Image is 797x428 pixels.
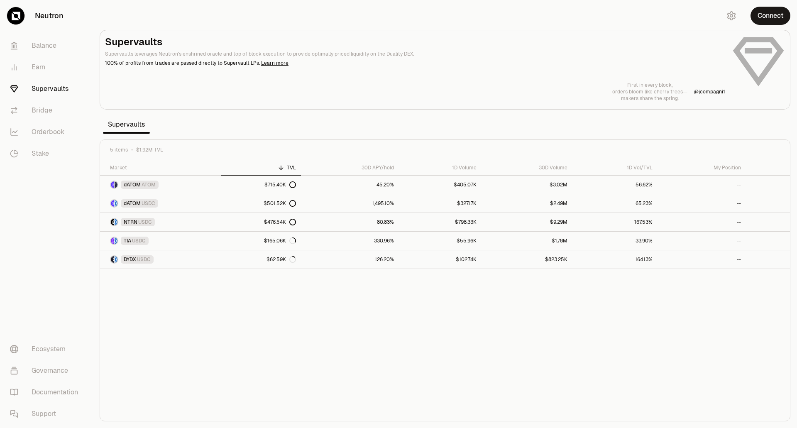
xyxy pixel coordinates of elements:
span: Supervaults [103,116,150,133]
a: 80.83% [301,213,399,231]
a: 33.90% [572,232,658,250]
a: dATOM LogoUSDC LogodATOMUSDC [100,194,221,213]
a: Balance [3,35,90,56]
span: USDC [132,237,146,244]
img: USDC Logo [115,200,117,207]
a: Governance [3,360,90,382]
a: $3.02M [482,176,572,194]
span: NTRN [124,219,137,225]
img: DYDX Logo [111,256,114,263]
img: dATOM Logo [111,181,114,188]
span: USDC [138,219,152,225]
a: -- [658,232,746,250]
div: 1D Volume [404,164,477,171]
a: 126.20% [301,250,399,269]
a: $1.78M [482,232,572,250]
div: 30D APY/hold [306,164,394,171]
a: Earn [3,56,90,78]
div: 30D Volume [487,164,567,171]
a: 1,495.10% [301,194,399,213]
img: dATOM Logo [111,200,114,207]
a: $405.07K [399,176,482,194]
a: dATOM LogoATOM LogodATOMATOM [100,176,221,194]
a: $476.54K [221,213,301,231]
a: 330.96% [301,232,399,250]
p: makers share the spring. [612,95,687,102]
div: $62.59K [266,256,296,263]
a: Support [3,403,90,425]
a: $9.29M [482,213,572,231]
a: -- [658,194,746,213]
a: Orderbook [3,121,90,143]
p: Supervaults leverages Neutron's enshrined oracle and top of block execution to provide optimally ... [105,50,725,58]
a: $165.06K [221,232,301,250]
a: 45.20% [301,176,399,194]
div: Market [110,164,216,171]
a: 56.62% [572,176,658,194]
a: NTRN LogoUSDC LogoNTRNUSDC [100,213,221,231]
p: orders bloom like cherry trees— [612,88,687,95]
a: $2.49M [482,194,572,213]
div: $476.54K [264,219,296,225]
span: ATOM [142,181,156,188]
a: -- [658,176,746,194]
a: Stake [3,143,90,164]
a: DYDX LogoUSDC LogoDYDXUSDC [100,250,221,269]
a: Bridge [3,100,90,121]
p: First in every block, [612,82,687,88]
a: Supervaults [3,78,90,100]
a: $327.17K [399,194,482,213]
div: $501.52K [264,200,296,207]
a: $823.25K [482,250,572,269]
a: -- [658,213,746,231]
img: ATOM Logo [115,181,117,188]
img: USDC Logo [115,256,117,263]
span: dATOM [124,200,141,207]
a: First in every block,orders bloom like cherry trees—makers share the spring. [612,82,687,102]
div: My Position [663,164,741,171]
img: USDC Logo [115,237,117,244]
a: 167.53% [572,213,658,231]
a: TIA LogoUSDC LogoTIAUSDC [100,232,221,250]
a: $102.74K [399,250,482,269]
span: USDC [142,200,155,207]
p: @ jcompagni1 [694,88,725,95]
span: $1.92M TVL [136,147,163,153]
span: TIA [124,237,131,244]
div: TVL [226,164,296,171]
div: 1D Vol/TVL [577,164,653,171]
a: Ecosystem [3,338,90,360]
h2: Supervaults [105,35,725,49]
div: $165.06K [264,237,296,244]
a: Learn more [261,60,288,66]
button: Connect [751,7,790,25]
img: NTRN Logo [111,219,114,225]
div: $715.40K [264,181,296,188]
span: 5 items [110,147,128,153]
span: USDC [137,256,151,263]
img: USDC Logo [115,219,117,225]
a: $55.96K [399,232,482,250]
a: 164.13% [572,250,658,269]
a: @jcompagni1 [694,88,725,95]
a: $62.59K [221,250,301,269]
a: -- [658,250,746,269]
a: $501.52K [221,194,301,213]
img: TIA Logo [111,237,114,244]
span: dATOM [124,181,141,188]
a: $715.40K [221,176,301,194]
a: Documentation [3,382,90,403]
p: 100% of profits from trades are passed directly to Supervault LPs. [105,59,725,67]
a: 65.23% [572,194,658,213]
a: $798.33K [399,213,482,231]
span: DYDX [124,256,136,263]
